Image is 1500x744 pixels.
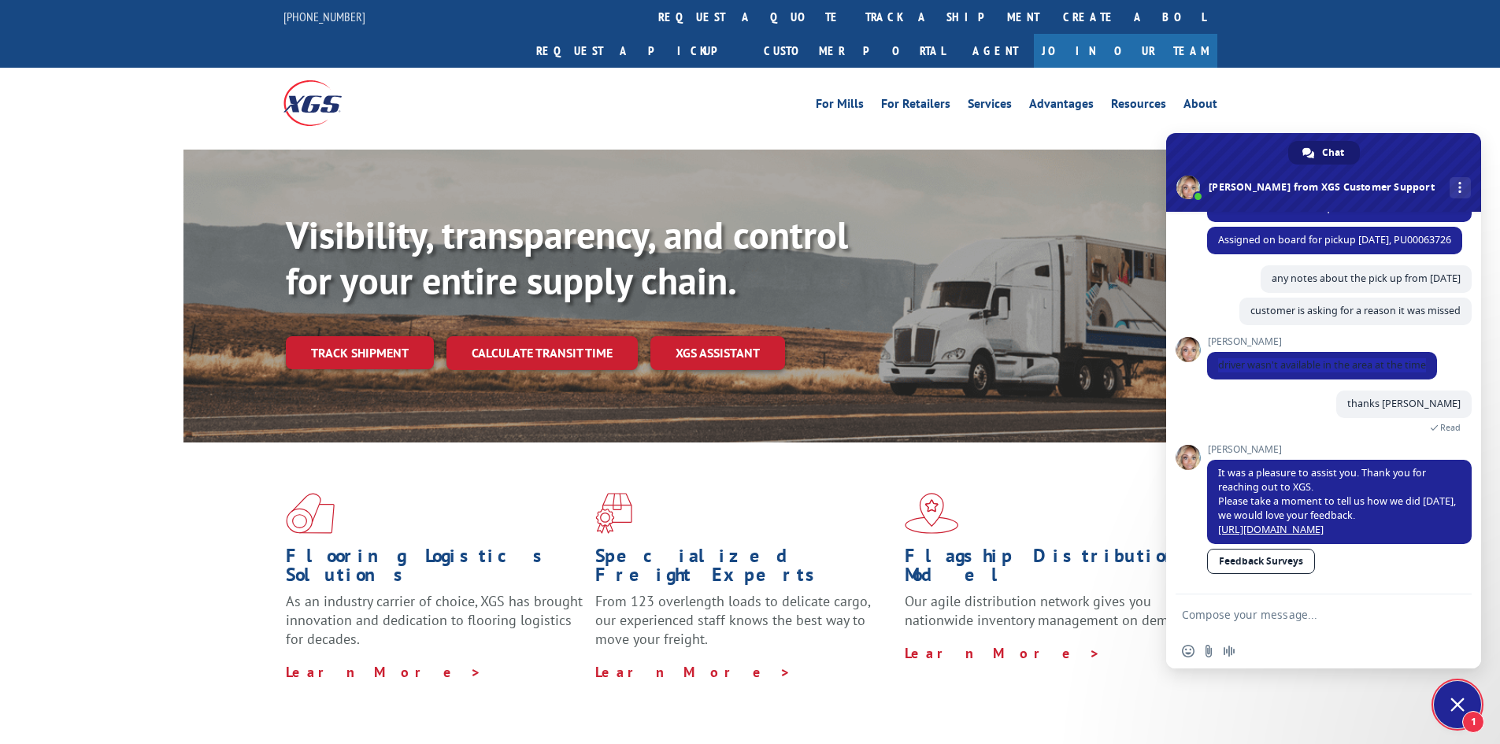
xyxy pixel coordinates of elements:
span: customer is asking for a reason it was missed [1250,304,1461,317]
textarea: Compose your message... [1182,594,1434,634]
a: Learn More > [286,663,482,681]
span: As an industry carrier of choice, XGS has brought innovation and dedication to flooring logistics... [286,592,583,648]
a: [PHONE_NUMBER] [283,9,365,24]
a: Services [968,98,1012,115]
a: Feedback Surveys [1207,549,1315,574]
p: From 123 overlength loads to delicate cargo, our experienced staff knows the best way to move you... [595,592,893,662]
span: 1 [1462,711,1484,733]
a: [URL][DOMAIN_NAME] [1218,523,1324,536]
a: For Mills [816,98,864,115]
a: Learn More > [905,644,1101,662]
span: Read [1440,422,1461,433]
span: It was a pleasure to assist you. Thank you for reaching out to XGS. Please take a moment to tell ... [1218,466,1456,536]
span: driver wasn't available in the area at the time [1218,358,1426,372]
img: xgs-icon-total-supply-chain-intelligence-red [286,493,335,534]
a: Join Our Team [1034,34,1217,68]
a: Customer Portal [752,34,957,68]
a: Agent [957,34,1034,68]
span: [PERSON_NAME] [1207,444,1472,455]
span: Audio message [1223,645,1235,657]
span: Insert an emoji [1182,645,1194,657]
a: Advantages [1029,98,1094,115]
span: Chat [1322,141,1344,165]
span: thanks [PERSON_NAME] [1347,397,1461,410]
a: XGS ASSISTANT [650,336,785,370]
a: Calculate transit time [446,336,638,370]
a: Track shipment [286,336,434,369]
a: Close chat [1434,681,1481,728]
h1: Flagship Distribution Model [905,546,1202,592]
h1: Specialized Freight Experts [595,546,893,592]
span: [PERSON_NAME] [1207,336,1437,347]
span: any notes about the pick up from [DATE] [1272,272,1461,285]
a: For Retailers [881,98,950,115]
a: Request a pickup [524,34,752,68]
b: Visibility, transparency, and control for your entire supply chain. [286,210,848,305]
img: xgs-icon-focused-on-flooring-red [595,493,632,534]
span: Send a file [1202,645,1215,657]
span: Assigned on board for pickup [DATE], PU00063726 [1218,233,1451,246]
a: Learn More > [595,663,791,681]
a: Resources [1111,98,1166,115]
a: About [1183,98,1217,115]
img: xgs-icon-flagship-distribution-model-red [905,493,959,534]
span: Our agile distribution network gives you nationwide inventory management on demand. [905,592,1194,629]
a: Chat [1288,141,1360,165]
h1: Flooring Logistics Solutions [286,546,583,592]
